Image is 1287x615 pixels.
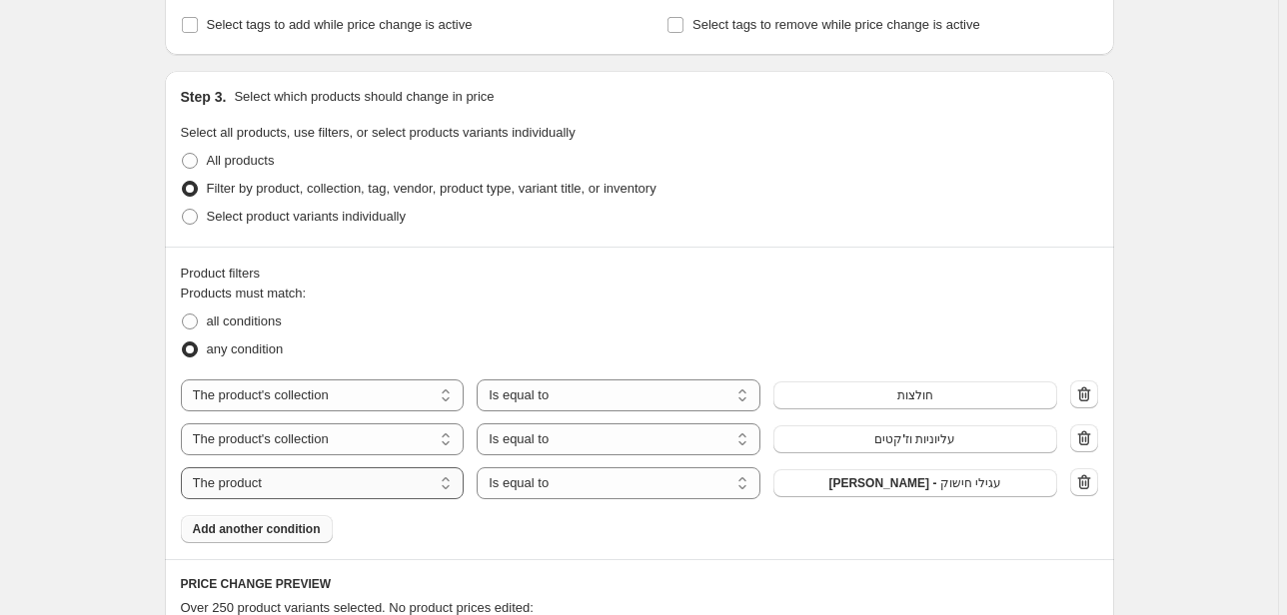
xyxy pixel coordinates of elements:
button: עליוניות וז'קטים [773,425,1057,453]
h6: PRICE CHANGE PREVIEW [181,576,1098,592]
span: Over 250 product variants selected. No product prices edited: [181,600,534,615]
span: Filter by product, collection, tag, vendor, product type, variant title, or inventory [207,181,656,196]
span: Add another condition [193,521,321,537]
span: עליוניות וז'קטים [874,431,955,447]
h2: Step 3. [181,87,227,107]
div: Product filters [181,264,1098,284]
span: All products [207,153,275,168]
span: Select product variants individually [207,209,406,224]
span: Select tags to remove while price change is active [692,17,980,32]
span: חולצות [897,387,933,403]
span: Select all products, use filters, or select products variants individually [181,125,576,140]
button: חולצות [773,381,1057,409]
span: [PERSON_NAME] - עגילי חישוק [828,475,1001,491]
button: איליין - עגילי חישוק [773,469,1057,497]
span: Select tags to add while price change is active [207,17,473,32]
span: Products must match: [181,286,307,301]
p: Select which products should change in price [234,87,494,107]
span: any condition [207,341,284,356]
button: Add another condition [181,515,333,543]
span: all conditions [207,313,282,328]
